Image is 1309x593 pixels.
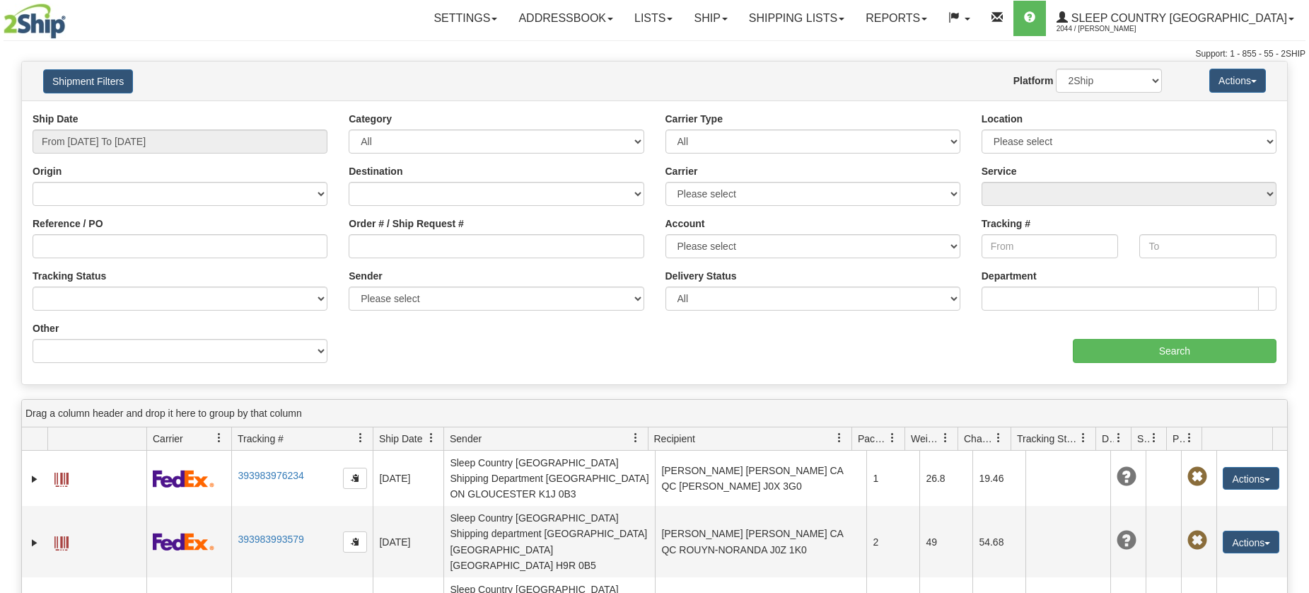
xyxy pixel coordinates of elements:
a: Ship [683,1,738,36]
label: Reference / PO [33,217,103,231]
a: Ship Date filter column settings [419,426,443,450]
span: Tracking # [238,432,284,446]
td: [DATE] [373,506,443,577]
span: Tracking Status [1017,432,1078,446]
a: Carrier filter column settings [207,426,231,450]
span: Pickup Not Assigned [1187,467,1207,487]
label: Sender [349,269,382,283]
span: Shipment Issues [1137,432,1149,446]
span: Delivery Status [1102,432,1114,446]
td: Sleep Country [GEOGRAPHIC_DATA] Shipping department [GEOGRAPHIC_DATA] [GEOGRAPHIC_DATA] [GEOGRAPH... [443,506,655,577]
label: Destination [349,164,402,178]
span: Ship Date [379,432,422,446]
img: 2 - FedEx Express® [153,470,214,488]
label: Service [982,164,1017,178]
a: Shipping lists [738,1,855,36]
a: Pickup Status filter column settings [1177,426,1202,450]
span: Unknown [1117,531,1136,551]
a: Settings [423,1,508,36]
button: Actions [1223,467,1279,490]
div: grid grouping header [22,400,1287,427]
a: Expand [28,536,42,550]
iframe: chat widget [1276,224,1308,369]
img: logo2044.jpg [4,4,66,39]
a: Tracking Status filter column settings [1071,426,1095,450]
button: Actions [1223,531,1279,553]
a: Label [54,530,69,553]
a: Sender filter column settings [624,426,648,450]
a: Sleep Country [GEOGRAPHIC_DATA] 2044 / [PERSON_NAME] [1046,1,1305,36]
button: Copy to clipboard [343,468,367,489]
span: Pickup Not Assigned [1187,531,1207,551]
label: Other [33,321,59,335]
span: Unknown [1117,467,1136,487]
label: Origin [33,164,62,178]
label: Order # / Ship Request # [349,217,464,231]
label: Platform [1013,74,1054,88]
td: 2 [866,506,919,577]
label: Account [665,217,705,231]
td: [DATE] [373,451,443,506]
a: Addressbook [508,1,624,36]
button: Copy to clipboard [343,531,367,553]
span: Charge [964,432,994,446]
a: 393983976234 [238,470,303,481]
span: 2044 / [PERSON_NAME] [1057,22,1163,36]
input: Search [1073,339,1276,363]
label: Carrier Type [665,112,723,126]
a: Tracking # filter column settings [349,426,373,450]
a: Lists [624,1,683,36]
td: 19.46 [972,451,1025,506]
label: Location [982,112,1023,126]
a: Expand [28,472,42,486]
td: [PERSON_NAME] [PERSON_NAME] CA QC ROUYN-NORANDA J0Z 1K0 [655,506,866,577]
td: 1 [866,451,919,506]
label: Department [982,269,1037,283]
a: 393983993579 [238,534,303,545]
a: Reports [855,1,938,36]
button: Actions [1209,69,1266,93]
label: Tracking # [982,217,1030,231]
td: 26.8 [919,451,972,506]
a: Shipment Issues filter column settings [1142,426,1166,450]
a: Recipient filter column settings [827,426,851,450]
button: Shipment Filters [43,69,133,93]
img: 2 - FedEx Express® [153,533,214,551]
a: Delivery Status filter column settings [1107,426,1131,450]
span: Recipient [654,432,695,446]
div: Support: 1 - 855 - 55 - 2SHIP [4,48,1305,60]
span: Weight [911,432,941,446]
a: Packages filter column settings [880,426,904,450]
input: To [1139,234,1276,258]
a: Label [54,466,69,489]
span: Sleep Country [GEOGRAPHIC_DATA] [1068,12,1287,24]
a: Charge filter column settings [987,426,1011,450]
label: Tracking Status [33,269,106,283]
a: Weight filter column settings [933,426,958,450]
td: Sleep Country [GEOGRAPHIC_DATA] Shipping Department [GEOGRAPHIC_DATA] ON GLOUCESTER K1J 0B3 [443,451,655,506]
label: Ship Date [33,112,78,126]
span: Sender [450,432,482,446]
span: Carrier [153,432,183,446]
span: Packages [858,432,888,446]
span: Pickup Status [1173,432,1185,446]
label: Carrier [665,164,698,178]
td: 54.68 [972,506,1025,577]
label: Delivery Status [665,269,737,283]
input: From [982,234,1119,258]
td: 49 [919,506,972,577]
td: [PERSON_NAME] [PERSON_NAME] CA QC [PERSON_NAME] J0X 3G0 [655,451,866,506]
label: Category [349,112,392,126]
